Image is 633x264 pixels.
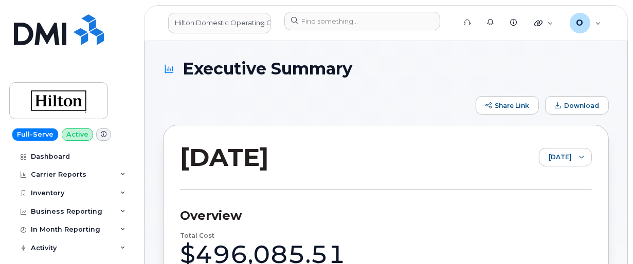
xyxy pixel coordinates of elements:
span: Download [564,102,599,109]
span: Executive Summary [183,60,352,78]
button: Share Link [476,96,539,115]
h4: Total Cost [180,232,214,239]
button: Download [545,96,609,115]
h3: Overview [180,208,592,223]
iframe: Messenger Launcher [588,219,625,256]
span: September 2025 [539,148,572,167]
h2: [DATE] [180,142,269,173]
span: Share Link [495,102,529,109]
